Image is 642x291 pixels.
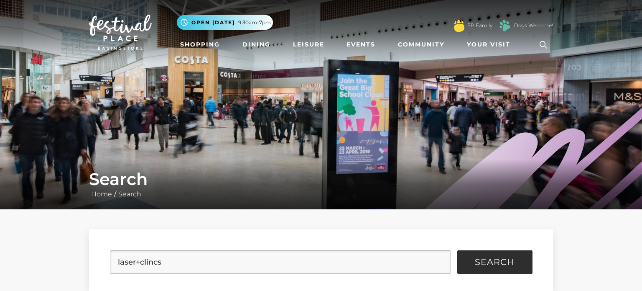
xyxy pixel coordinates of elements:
[89,190,114,198] a: Home
[395,37,448,52] a: Community
[457,250,532,274] button: Search
[191,19,235,26] span: Open [DATE]
[464,37,518,52] a: Your Visit
[238,19,271,26] span: 9.30am-7pm
[290,37,328,52] a: Leisure
[177,37,223,52] a: Shopping
[89,15,152,50] img: Festival Place Logo
[467,22,492,29] a: FP Family
[177,15,273,30] button: Open [DATE] 9.30am-7pm
[83,169,559,199] div: /
[475,258,515,266] span: Search
[110,250,451,274] input: Search Site
[116,190,143,198] a: Search
[239,37,274,52] a: Dining
[467,40,510,49] span: Your Visit
[343,37,379,52] a: Events
[89,169,553,189] h1: Search
[514,22,553,29] a: Dogs Welcome!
